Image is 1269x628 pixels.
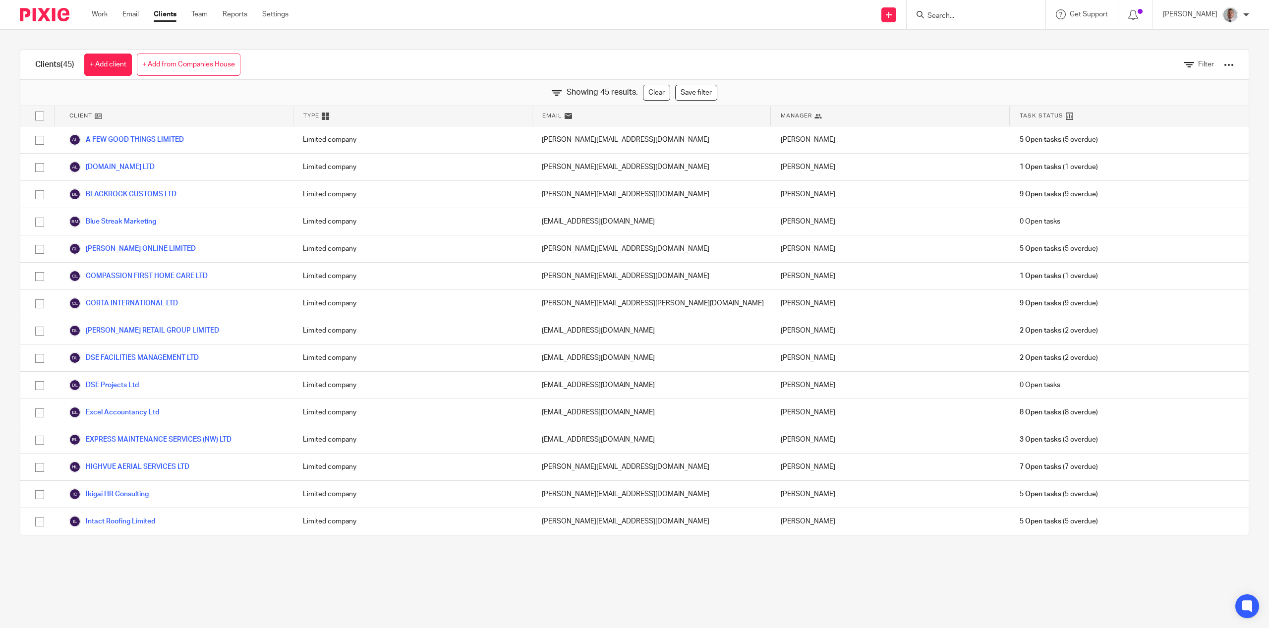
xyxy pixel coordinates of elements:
span: 2 Open tasks [1020,326,1061,336]
div: Limited company [293,317,532,344]
span: 0 Open tasks [1020,380,1060,390]
div: [PERSON_NAME] [771,344,1010,371]
a: HIGHVUE AERIAL SERVICES LTD [69,461,189,473]
p: [PERSON_NAME] [1163,9,1217,19]
div: Limited company [293,126,532,153]
img: svg%3E [69,352,81,364]
span: 2 Open tasks [1020,353,1061,363]
a: Blue Streak Marketing [69,216,156,228]
a: Save filter [675,85,717,101]
a: Reports [223,9,247,19]
div: Limited company [293,290,532,317]
a: A FEW GOOD THINGS LIMITED [69,134,184,146]
a: Work [92,9,108,19]
input: Search [926,12,1016,21]
span: 1 Open tasks [1020,162,1061,172]
div: Limited company [293,263,532,289]
span: (5 overdue) [1020,244,1098,254]
div: Limited company [293,481,532,508]
div: [PERSON_NAME][EMAIL_ADDRESS][DOMAIN_NAME] [532,481,771,508]
span: 7 Open tasks [1020,462,1061,472]
span: (8 overdue) [1020,407,1098,417]
input: Select all [30,107,49,125]
span: Client [69,112,92,120]
span: (1 overdue) [1020,271,1098,281]
a: DSE Projects Ltd [69,379,139,391]
div: [PERSON_NAME] [771,317,1010,344]
div: [EMAIL_ADDRESS][DOMAIN_NAME] [532,344,771,371]
a: [PERSON_NAME] RETAIL GROUP LIMITED [69,325,219,337]
span: (1 overdue) [1020,162,1098,172]
span: Get Support [1070,11,1108,18]
span: 3 Open tasks [1020,435,1061,445]
div: Limited company [293,399,532,426]
div: Limited company [293,372,532,399]
div: Limited company [293,181,532,208]
span: Showing 45 results. [567,87,638,98]
a: Ikigai HR Consulting [69,488,149,500]
a: [PERSON_NAME] ONLINE LIMITED [69,243,196,255]
div: Limited company [293,235,532,262]
div: [PERSON_NAME] [771,154,1010,180]
img: svg%3E [69,461,81,473]
span: 5 Open tasks [1020,489,1061,499]
span: (9 overdue) [1020,298,1098,308]
div: Limited company [293,344,532,371]
div: [EMAIL_ADDRESS][DOMAIN_NAME] [532,372,771,399]
span: 8 Open tasks [1020,407,1061,417]
img: 5I0A6504%20Centred.jpg [1222,7,1238,23]
img: svg%3E [69,216,81,228]
div: [PERSON_NAME] [771,372,1010,399]
span: (2 overdue) [1020,326,1098,336]
span: 5 Open tasks [1020,244,1061,254]
a: Team [191,9,208,19]
span: Filter [1198,61,1214,68]
span: (3 overdue) [1020,435,1098,445]
img: svg%3E [69,188,81,200]
img: svg%3E [69,325,81,337]
a: Intact Roofing Limited [69,515,155,527]
img: svg%3E [69,134,81,146]
div: [PERSON_NAME] [771,126,1010,153]
div: [PERSON_NAME] [771,481,1010,508]
img: svg%3E [69,270,81,282]
span: Email [542,112,562,120]
div: [PERSON_NAME][EMAIL_ADDRESS][DOMAIN_NAME] [532,154,771,180]
div: [PERSON_NAME] [771,235,1010,262]
div: [PERSON_NAME] [771,426,1010,453]
a: Clear [643,85,670,101]
span: (45) [60,60,74,68]
a: + Add client [84,54,132,76]
div: [PERSON_NAME] [771,454,1010,480]
img: svg%3E [69,161,81,173]
img: svg%3E [69,297,81,309]
span: Task Status [1020,112,1063,120]
span: (7 overdue) [1020,462,1098,472]
div: [EMAIL_ADDRESS][DOMAIN_NAME] [532,208,771,235]
a: Email [122,9,139,19]
img: svg%3E [69,434,81,446]
div: [EMAIL_ADDRESS][DOMAIN_NAME] [532,317,771,344]
img: svg%3E [69,243,81,255]
img: svg%3E [69,379,81,391]
a: EXPRESS MAINTENANCE SERVICES (NW) LTD [69,434,231,446]
span: 9 Open tasks [1020,298,1061,308]
span: (5 overdue) [1020,135,1098,145]
div: [PERSON_NAME] [771,508,1010,535]
div: Limited company [293,454,532,480]
div: Limited company [293,154,532,180]
div: [PERSON_NAME][EMAIL_ADDRESS][DOMAIN_NAME] [532,263,771,289]
h1: Clients [35,59,74,70]
div: [PERSON_NAME][EMAIL_ADDRESS][DOMAIN_NAME] [532,126,771,153]
div: Limited company [293,508,532,535]
span: 5 Open tasks [1020,135,1061,145]
span: 1 Open tasks [1020,271,1061,281]
div: [PERSON_NAME][EMAIL_ADDRESS][DOMAIN_NAME] [532,181,771,208]
img: svg%3E [69,515,81,527]
span: (9 overdue) [1020,189,1098,199]
a: + Add from Companies House [137,54,240,76]
div: [PERSON_NAME] [771,263,1010,289]
div: Limited company [293,426,532,453]
span: 0 Open tasks [1020,217,1060,227]
img: svg%3E [69,488,81,500]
